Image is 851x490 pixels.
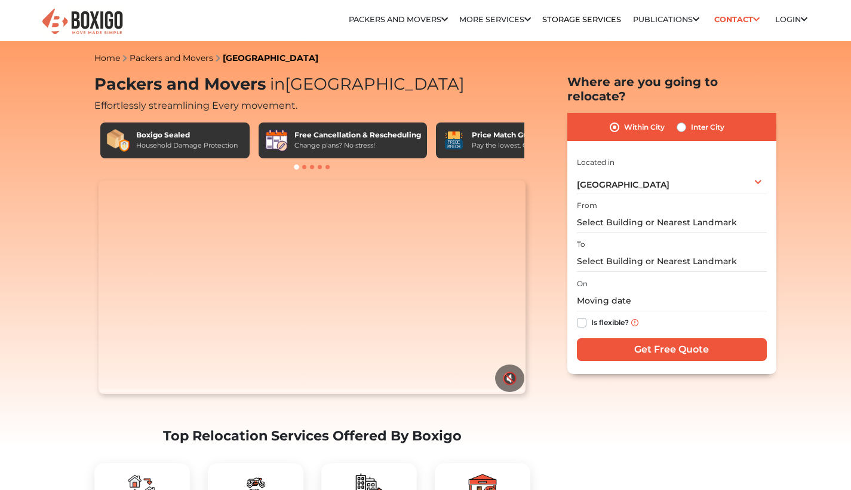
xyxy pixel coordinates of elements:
[472,140,563,151] div: Pay the lowest. Guaranteed!
[94,100,297,111] span: Effortlessly streamlining Every movement.
[577,179,669,190] span: [GEOGRAPHIC_DATA]
[130,53,213,63] a: Packers and Movers
[136,130,238,140] div: Boxigo Sealed
[294,130,421,140] div: Free Cancellation & Rescheduling
[442,128,466,152] img: Price Match Guarantee
[633,15,699,24] a: Publications
[472,130,563,140] div: Price Match Guarantee
[94,53,120,63] a: Home
[265,128,288,152] img: Free Cancellation & Rescheduling
[99,180,526,394] video: Your browser does not support the video tag.
[136,140,238,151] div: Household Damage Protection
[577,338,767,361] input: Get Free Quote
[577,290,767,311] input: Moving date
[94,428,530,444] h2: Top Relocation Services Offered By Boxigo
[567,75,776,103] h2: Where are you going to relocate?
[775,15,807,24] a: Login
[294,140,421,151] div: Change plans? No stress!
[711,10,764,29] a: Contact
[349,15,448,24] a: Packers and Movers
[577,200,597,211] label: From
[591,316,629,328] label: Is flexible?
[624,120,665,134] label: Within City
[223,53,318,63] a: [GEOGRAPHIC_DATA]
[106,128,130,152] img: Boxigo Sealed
[631,319,638,326] img: info
[577,278,588,289] label: On
[577,251,767,272] input: Select Building or Nearest Landmark
[41,7,124,36] img: Boxigo
[266,74,465,94] span: [GEOGRAPHIC_DATA]
[691,120,724,134] label: Inter City
[459,15,531,24] a: More services
[577,157,615,168] label: Located in
[94,75,530,94] h1: Packers and Movers
[577,239,585,250] label: To
[495,365,524,392] button: 🔇
[542,15,621,24] a: Storage Services
[270,74,285,94] span: in
[577,212,767,233] input: Select Building or Nearest Landmark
